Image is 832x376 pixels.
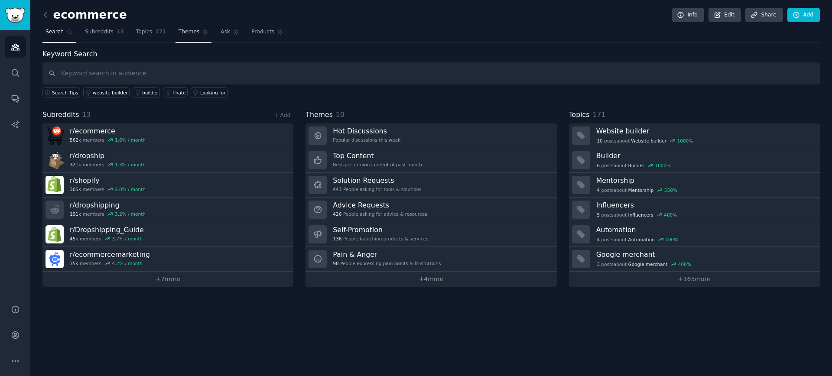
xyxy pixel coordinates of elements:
div: 1.6 % / month [115,137,146,143]
span: 35k [70,260,78,266]
h3: r/ dropshipping [70,201,146,210]
div: People expressing pain points & frustrations [333,260,441,266]
span: 171 [155,28,166,36]
a: I hate [163,88,188,97]
h3: r/ ecommercemarketing [70,250,150,259]
a: Influencers5postsaboutInfluencers400% [569,198,820,222]
a: Products [248,25,286,43]
span: Subreddits [85,28,114,36]
span: 6 [597,162,600,169]
button: Search Tips [42,88,80,97]
span: 443 [333,186,341,192]
a: Add [787,8,820,23]
a: r/shopify305kmembers2.0% / month [42,173,293,198]
span: 3 [597,261,600,267]
span: Themes [305,110,333,120]
span: 10 [597,138,602,144]
span: 10 [336,110,344,119]
span: 562k [70,137,81,143]
div: members [70,236,144,242]
a: Subreddits13 [82,25,127,43]
span: 321k [70,162,81,168]
a: Info [672,8,704,23]
input: Keyword search in audience [42,62,820,84]
h3: Automation [596,225,814,234]
a: Search [42,25,76,43]
span: Influencers [628,212,653,218]
div: members [70,211,146,217]
h3: r/ shopify [70,176,146,185]
a: Solution Requests443People asking for tools & solutions [305,173,556,198]
h3: Builder [596,151,814,160]
span: 171 [592,110,605,119]
div: 3.7 % / month [112,236,143,242]
div: Looking for [200,90,226,96]
img: Dropshipping_Guide [45,225,64,243]
a: Pain & Anger98People expressing pain points & frustrations [305,247,556,272]
a: Looking for [191,88,227,97]
span: Mentorship [628,187,654,193]
a: Hot DiscussionsPopular discussions this week [305,123,556,148]
div: 3.2 % / month [115,211,146,217]
span: 305k [70,186,81,192]
span: 13 [117,28,124,36]
a: + Add [274,112,290,118]
h3: r/ ecommerce [70,126,146,136]
a: Themes [175,25,212,43]
span: Website builder [631,138,666,144]
h3: Advice Requests [333,201,427,210]
h2: ecommerce [42,8,127,22]
div: members [70,162,146,168]
div: post s about [596,236,679,243]
a: Advice Requests426People asking for advice & resources [305,198,556,222]
div: 4.2 % / month [112,260,143,266]
div: 1000 % [677,138,693,144]
div: Best-performing content of past month [333,162,422,168]
a: Ask [218,25,242,43]
div: I hate [172,90,185,96]
a: Website builder10postsaboutWebsite builder1000% [569,123,820,148]
div: post s about [596,137,694,145]
h3: r/ dropship [70,151,146,160]
h3: r/ Dropshipping_Guide [70,225,144,234]
a: r/Dropshipping_Guide45kmembers3.7% / month [42,222,293,247]
span: Google merchant [628,261,668,267]
span: Subreddits [42,110,79,120]
a: Self-Promotion136People launching products & services [305,222,556,247]
div: People asking for tools & solutions [333,186,421,192]
div: People launching products & services [333,236,428,242]
div: 400 % [678,261,691,267]
span: 13 [82,110,91,119]
a: website builder [83,88,130,97]
span: Search [45,28,64,36]
a: Share [745,8,783,23]
a: r/ecommercemarketing35kmembers4.2% / month [42,247,293,272]
a: builder [133,88,160,97]
label: Keyword Search [42,50,97,58]
span: Products [251,28,274,36]
img: ecommerce [45,126,64,145]
div: members [70,260,150,266]
span: Topics [136,28,152,36]
h3: Google merchant [596,250,814,259]
img: dropship [45,151,64,169]
div: Popular discussions this week [333,137,400,143]
h3: Self-Promotion [333,225,428,234]
div: website builder [93,90,128,96]
span: Search Tips [52,90,78,96]
div: post s about [596,211,678,219]
h3: Website builder [596,126,814,136]
a: r/dropshipping191kmembers3.2% / month [42,198,293,222]
div: 1.3 % / month [115,162,146,168]
a: Mentorship4postsaboutMentorship550% [569,173,820,198]
div: 400 % [664,212,677,218]
a: +165more [569,272,820,287]
a: Top ContentBest-performing content of past month [305,148,556,173]
a: Automation4postsaboutAutomation400% [569,222,820,247]
img: ecommercemarketing [45,250,64,268]
div: post s about [596,186,678,194]
img: GummySearch logo [5,8,25,23]
span: Themes [179,28,200,36]
a: +4more [305,272,556,287]
h3: Hot Discussions [333,126,400,136]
